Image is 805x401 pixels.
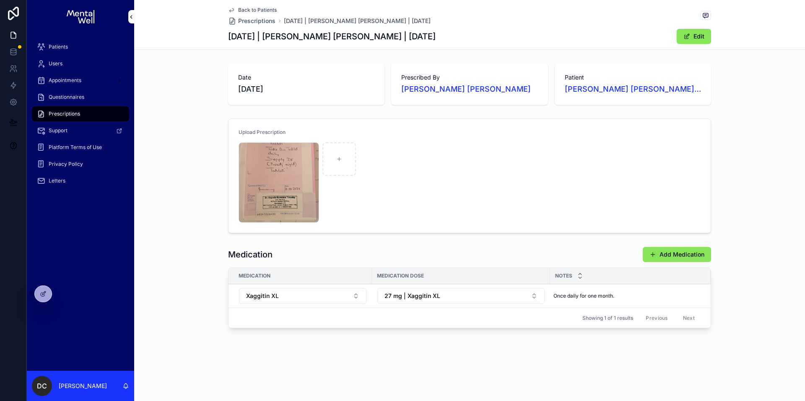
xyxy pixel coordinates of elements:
a: Letters [32,173,129,188]
a: [PERSON_NAME] [PERSON_NAME] [401,83,531,95]
span: Support [49,127,68,134]
span: [DATE] [238,83,374,95]
span: Users [49,60,62,67]
a: Patients [32,39,129,54]
a: Back to Patients [228,7,277,13]
a: Prescriptions [228,17,275,25]
a: [DATE] | [PERSON_NAME] [PERSON_NAME] | [DATE] [284,17,431,25]
span: Letters [49,177,65,184]
span: Prescriptions [238,17,275,25]
span: Date [238,73,374,82]
span: Medication Dose [377,272,424,279]
a: Platform Terms of Use [32,140,129,155]
a: Users [32,56,129,71]
span: Patients [49,44,68,50]
a: Appointments [32,73,129,88]
p: [PERSON_NAME] [59,382,107,390]
button: Add Medication [643,247,711,262]
span: Once daily for one month. [553,293,614,299]
span: Questionnaires [49,94,84,100]
span: Privacy Policy [49,161,83,167]
span: Back to Patients [238,7,277,13]
a: Prescriptions [32,106,129,121]
span: Upload Prescription [239,129,286,135]
div: scrollable content [27,33,134,199]
h1: Medication [228,249,273,260]
span: Xaggitin XL [246,292,279,300]
span: Patient [565,73,701,82]
span: Prescriptions [49,111,80,117]
span: 27 mg | Xaggitin XL [384,292,440,300]
span: Showing 1 of 1 results [582,315,633,321]
a: [PERSON_NAME] [PERSON_NAME] | [DATE] [565,83,701,95]
h1: [DATE] | [PERSON_NAME] [PERSON_NAME] | [DATE] [228,31,436,42]
button: Select Button [377,288,545,304]
span: Platform Terms of Use [49,144,102,151]
a: Support [32,123,129,138]
img: App logo [67,10,94,23]
span: Prescribed By [401,73,538,82]
a: Questionnaires [32,90,129,105]
span: Appointments [49,77,81,84]
span: Medication [239,272,270,279]
span: Notes [555,272,572,279]
button: Select Button [239,288,366,304]
span: DC [37,381,47,391]
a: Privacy Policy [32,157,129,172]
button: Edit [677,29,711,44]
